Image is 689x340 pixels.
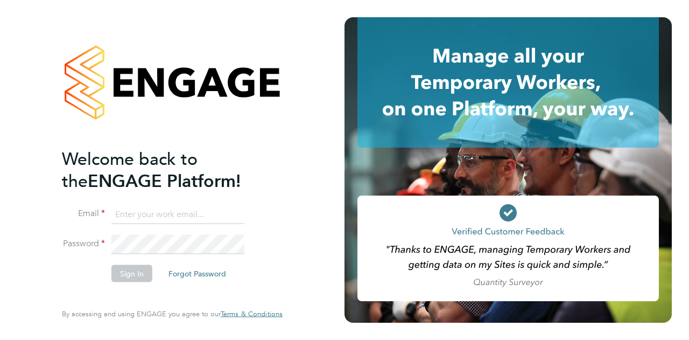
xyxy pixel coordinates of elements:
[111,205,244,224] input: Enter your work email...
[111,265,152,282] button: Sign In
[62,148,272,192] h2: ENGAGE Platform!
[62,238,105,249] label: Password
[62,309,283,318] span: By accessing and using ENGAGE you agree to our
[62,148,198,191] span: Welcome back to the
[221,310,283,318] a: Terms & Conditions
[62,208,105,219] label: Email
[160,265,235,282] button: Forgot Password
